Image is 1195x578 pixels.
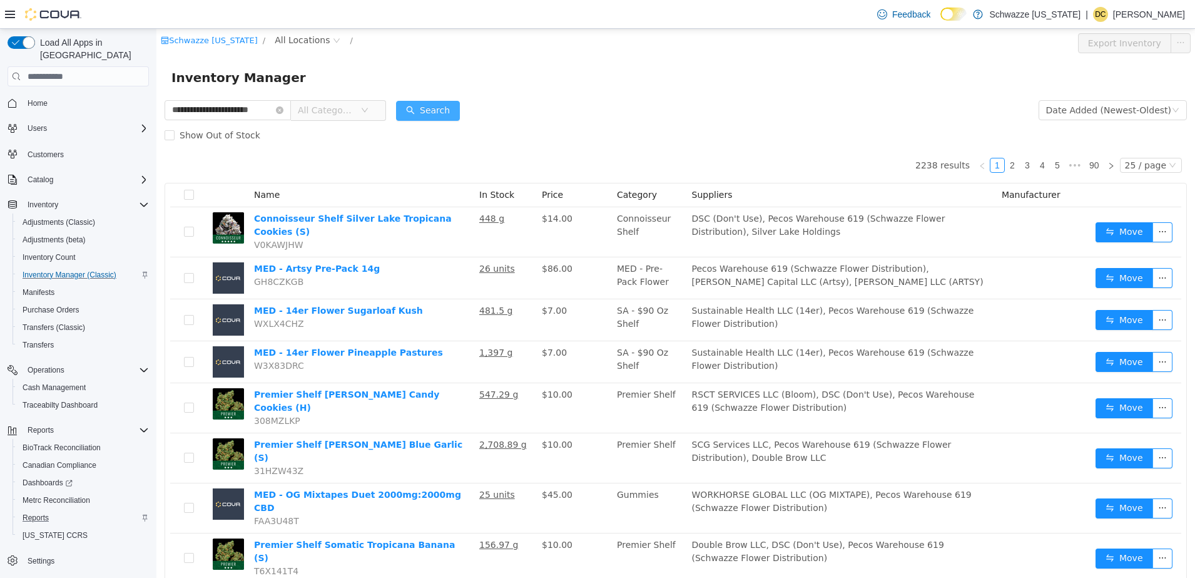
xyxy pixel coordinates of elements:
li: 4 [878,129,893,144]
button: Transfers (Classic) [13,319,154,336]
span: Inventory [28,200,58,210]
span: Price [385,161,407,171]
span: All Categories [141,75,198,88]
button: icon: swapMove [939,239,997,259]
span: $14.00 [385,185,416,195]
button: Transfers [13,336,154,354]
li: 90 [928,129,947,144]
span: RSCT SERVICES LLC (Bloom), DSC (Don't Use), Pecos Warehouse 619 (Schwazze Flower Distribution) [536,361,818,384]
button: icon: ellipsis [996,281,1016,301]
i: icon: left [822,133,830,141]
button: Operations [23,363,69,378]
button: icon: ellipsis [996,323,1016,343]
a: Connoisseur Shelf Silver Lake Tropicana Cookies (S) [98,185,295,208]
span: 308MZLKP [98,387,144,397]
button: icon: ellipsis [996,369,1016,390]
a: Reports [18,510,54,525]
i: icon: right [951,133,959,141]
span: $10.00 [385,511,416,521]
span: DSC (Don't Use), Pecos Warehouse 619 (Schwazze Flower Distribution), Silver Lake Holdings [536,185,789,208]
button: Users [23,121,52,136]
span: Inventory Manager [15,39,157,59]
div: Date Added (Newest-Oldest) [890,72,1015,91]
span: Customers [28,150,64,160]
span: GH8CZKGB [98,248,147,258]
button: icon: searchSearch [240,72,303,92]
a: Premier Shelf [PERSON_NAME] Blue Garlic (S) [98,411,306,434]
a: 3 [864,130,878,143]
i: icon: down [205,78,212,86]
img: Premier Shelf Somatic Tropicana Banana (S) hero shot [56,510,88,541]
li: 1 [833,129,848,144]
a: Home [23,96,53,111]
div: Daniel castillo [1093,7,1108,22]
span: 31HZW43Z [98,437,147,447]
i: icon: close-circle [119,78,127,85]
a: MED - OG Mixtapes Duet 2000mg:2000mg CBD [98,461,305,484]
button: icon: swapMove [939,281,997,301]
td: SA - $90 Oz Shelf [455,312,531,354]
span: Users [28,123,47,133]
button: icon: ellipsis [996,239,1016,259]
span: $86.00 [385,235,416,245]
button: Reports [3,421,154,439]
td: SA - $90 Oz Shelf [455,271,531,312]
button: Operations [3,361,154,379]
span: Catalog [28,175,53,185]
span: Transfers [18,338,149,353]
a: Customers [23,147,69,162]
button: icon: ellipsis [996,194,1016,214]
button: Inventory Manager (Classic) [13,266,154,284]
span: Operations [23,363,149,378]
button: Adjustments (beta) [13,231,154,249]
span: WXLX4CHZ [98,290,148,300]
span: Inventory Manager (Classic) [23,270,116,280]
a: Inventory Manager (Classic) [18,267,121,282]
span: Inventory [23,197,149,212]
span: Users [23,121,149,136]
img: Connoisseur Shelf Silver Lake Tropicana Cookies (S) hero shot [56,183,88,215]
p: [PERSON_NAME] [1113,7,1185,22]
span: WORKHORSE GLOBAL LLC (OG MIXTAPE), Pecos Warehouse 619 (Schwazze Flower Distribution) [536,461,815,484]
span: Settings [28,556,54,566]
span: $7.00 [385,277,410,287]
p: Schwazze [US_STATE] [989,7,1081,22]
span: Transfers (Classic) [23,323,85,333]
span: Cash Management [23,383,86,393]
span: $7.00 [385,319,410,329]
img: Cova [25,8,81,21]
span: Manifests [23,287,54,297]
button: Reports [23,423,59,438]
span: Canadian Compliance [23,460,96,470]
span: Manufacturer [845,161,904,171]
span: Sustainable Health LLC (14er), Pecos Warehouse 619 (Schwazze Flower Distribution) [536,277,818,300]
button: icon: ellipsis [996,520,1016,540]
span: / [194,7,196,16]
span: In Stock [323,161,358,171]
span: Transfers [23,340,54,350]
span: T6X141T4 [98,537,142,547]
a: Inventory Count [18,250,81,265]
span: Adjustments (Classic) [18,215,149,230]
span: Inventory Count [18,250,149,265]
button: Inventory Count [13,249,154,266]
button: Catalog [3,171,154,188]
button: icon: swapMove [939,323,997,343]
a: 90 [929,130,947,143]
a: Adjustments (Classic) [18,215,100,230]
button: Users [3,120,154,137]
img: Premier Shelf EDW Cotton Candy Cookies (H) hero shot [56,359,88,391]
a: MED - 14er Flower Sugarloaf Kush [98,277,267,287]
span: $10.00 [385,411,416,421]
u: 1,397 g [323,319,356,329]
span: BioTrack Reconciliation [23,443,101,453]
span: Pecos Warehouse 619 (Schwazze Flower Distribution), [PERSON_NAME] Capital LLC (Artsy), [PERSON_NA... [536,235,827,258]
span: Metrc Reconciliation [18,493,149,508]
button: icon: swapMove [939,520,997,540]
span: Settings [23,553,149,569]
img: MED - 14er Flower Pineapple Pastures placeholder [56,317,88,349]
span: Reports [23,513,49,523]
span: W3X83DRC [98,332,148,342]
button: Settings [3,552,154,570]
a: Manifests [18,285,59,300]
